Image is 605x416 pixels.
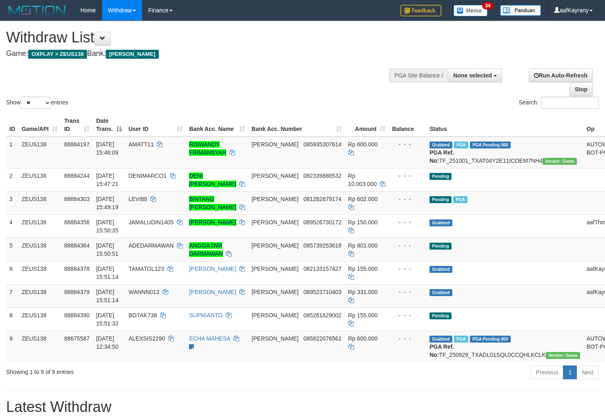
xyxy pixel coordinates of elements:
[18,331,61,362] td: ZEUS138
[429,336,452,343] span: Grabbed
[6,50,395,58] h4: Game: Bank:
[64,266,89,272] span: 88884378
[18,137,61,168] td: ZEUS138
[303,266,341,272] span: Copy 082133157427 to clipboard
[189,196,236,210] a: BINTANG [PERSON_NAME]
[348,266,378,272] span: Rp 155.000
[348,289,378,295] span: Rp 331.000
[392,172,423,180] div: - - -
[106,50,158,59] span: [PERSON_NAME]
[20,97,51,109] select: Showentries
[186,113,248,137] th: Bank Acc. Name: activate to sort column ascending
[529,69,593,82] a: Run Auto-Refresh
[429,266,452,273] span: Grabbed
[6,97,68,109] label: Show entries
[6,29,395,46] h1: Withdraw List
[96,242,118,257] span: [DATE] 15:50:51
[453,196,467,203] span: Marked by aafanarl
[454,5,488,16] img: Button%20Memo.svg
[96,312,118,327] span: [DATE] 15:51:32
[429,173,452,180] span: Pending
[96,266,118,280] span: [DATE] 15:51:14
[96,335,118,350] span: [DATE] 12:34:50
[392,334,423,343] div: - - -
[6,191,18,215] td: 3
[64,289,89,295] span: 88884379
[576,365,599,379] a: Next
[129,335,165,342] span: ALEXSIS2290
[569,82,593,96] a: Stop
[454,336,468,343] span: Marked by aafpengsreynich
[64,196,89,202] span: 88884303
[303,141,341,148] span: Copy 085935307614 to clipboard
[251,312,298,319] span: [PERSON_NAME]
[303,242,341,249] span: Copy 085739253618 to clipboard
[61,113,93,137] th: Trans ID: activate to sort column ascending
[96,219,118,234] span: [DATE] 15:50:35
[189,312,222,319] a: SUPRIANTO
[18,238,61,261] td: ZEUS138
[303,312,341,319] span: Copy 085281629002 to clipboard
[348,335,378,342] span: Rp 600.000
[348,242,378,249] span: Rp 801.000
[392,241,423,250] div: - - -
[454,142,468,148] span: Marked by aafanarl
[392,218,423,226] div: - - -
[6,4,68,16] img: MOTION_logo.png
[6,215,18,238] td: 4
[563,365,577,379] a: 1
[303,289,341,295] span: Copy 089523710403 to clipboard
[543,158,577,165] span: Vendor URL: https://trx31.1velocity.biz
[64,219,89,226] span: 88884356
[348,141,378,148] span: Rp 600.000
[96,173,118,187] span: [DATE] 15:47:21
[64,242,89,249] span: 88884364
[251,335,298,342] span: [PERSON_NAME]
[429,219,452,226] span: Grabbed
[392,288,423,296] div: - - -
[125,113,186,137] th: User ID: activate to sort column ascending
[189,141,226,156] a: RISWANDY FIRMANSYAH
[345,113,389,137] th: Amount: activate to sort column ascending
[189,173,236,187] a: DENI [PERSON_NAME]
[6,284,18,308] td: 7
[251,196,298,202] span: [PERSON_NAME]
[28,50,87,59] span: OXPLAY > ZEUS138
[348,196,378,202] span: Rp 602.000
[448,69,502,82] button: None selected
[96,289,118,303] span: [DATE] 15:51:14
[426,331,583,362] td: TF_250929_TXADL01SQL0CCQHLKCLK
[392,265,423,273] div: - - -
[303,196,341,202] span: Copy 081282679174 to clipboard
[519,97,599,109] label: Search:
[546,352,580,359] span: Vendor URL: https://trx31.1velocity.biz
[429,343,454,358] b: PGA Ref. No:
[482,2,493,9] span: 34
[470,336,511,343] span: PGA Pending
[303,173,341,179] span: Copy 082339886532 to clipboard
[251,266,298,272] span: [PERSON_NAME]
[348,173,377,187] span: Rp 10.003.000
[531,365,563,379] a: Previous
[6,365,246,376] div: Showing 1 to 9 of 9 entries
[129,289,160,295] span: WANNN013
[348,219,378,226] span: Rp 150.000
[429,312,452,319] span: Pending
[18,284,61,308] td: ZEUS138
[251,173,298,179] span: [PERSON_NAME]
[541,97,599,109] input: Search:
[426,137,583,168] td: TF_251001_TXAT04Y2E11ICOEM7NH4
[6,137,18,168] td: 1
[189,219,236,226] a: [PERSON_NAME]
[251,219,298,226] span: [PERSON_NAME]
[18,261,61,284] td: ZEUS138
[129,312,157,319] span: BOTAK738
[93,113,125,137] th: Date Trans.: activate to sort column descending
[251,141,298,148] span: [PERSON_NAME]
[6,308,18,331] td: 8
[392,311,423,319] div: - - -
[429,289,452,296] span: Grabbed
[453,72,492,79] span: None selected
[189,242,222,257] a: ANGGA DWI DARMAWAN
[18,191,61,215] td: ZEUS138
